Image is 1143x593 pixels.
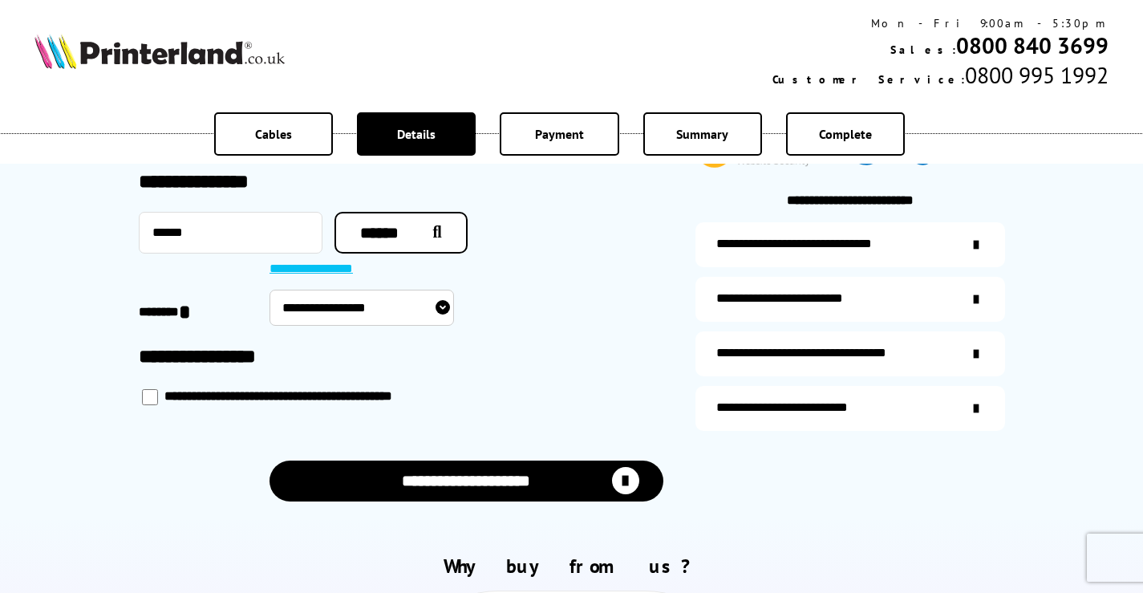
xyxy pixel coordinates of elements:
[772,72,965,87] span: Customer Service:
[695,277,1005,322] a: items-arrive
[695,222,1005,267] a: additional-ink
[676,126,728,142] span: Summary
[695,386,1005,431] a: secure-website
[695,331,1005,376] a: additional-cables
[956,30,1109,60] a: 0800 840 3699
[965,60,1109,90] span: 0800 995 1992
[397,126,436,142] span: Details
[772,16,1109,30] div: Mon - Fri 9:00am - 5:30pm
[819,126,872,142] span: Complete
[535,126,584,142] span: Payment
[255,126,292,142] span: Cables
[34,554,1109,579] h2: Why buy from us?
[890,43,956,57] span: Sales:
[34,34,285,69] img: Printerland Logo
